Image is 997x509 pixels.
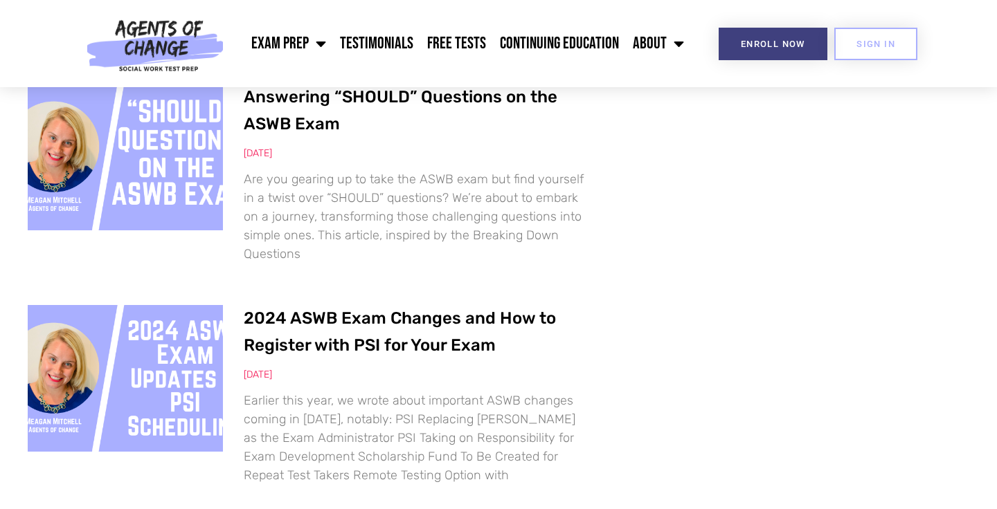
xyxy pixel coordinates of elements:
span: [DATE] [244,369,272,380]
p: Earlier this year, we wrote about important ASWB changes coming in [DATE], notably: PSI Replacing... [244,391,585,485]
span: [DATE] [244,147,272,159]
span: SIGN IN [856,39,895,48]
a: Answering “SHOULD” Questions on the ASWB Exam [244,87,557,133]
a: Enroll Now [719,28,827,60]
a: Exam Prep [244,26,333,61]
nav: Menu [231,26,692,61]
p: Are you gearing up to take the ASWB exam but find yourself in a twist over “SHOULD” questions? We... [244,170,585,263]
a: SIGN IN [834,28,917,60]
span: Enroll Now [741,39,805,48]
a: About [626,26,691,61]
a: Continuing Education [493,26,626,61]
a: Testimonials [333,26,420,61]
a: Free Tests [420,26,493,61]
a: 2024 ASWB Exam Changes and How to Register with PSI for Your Exam [244,308,556,354]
